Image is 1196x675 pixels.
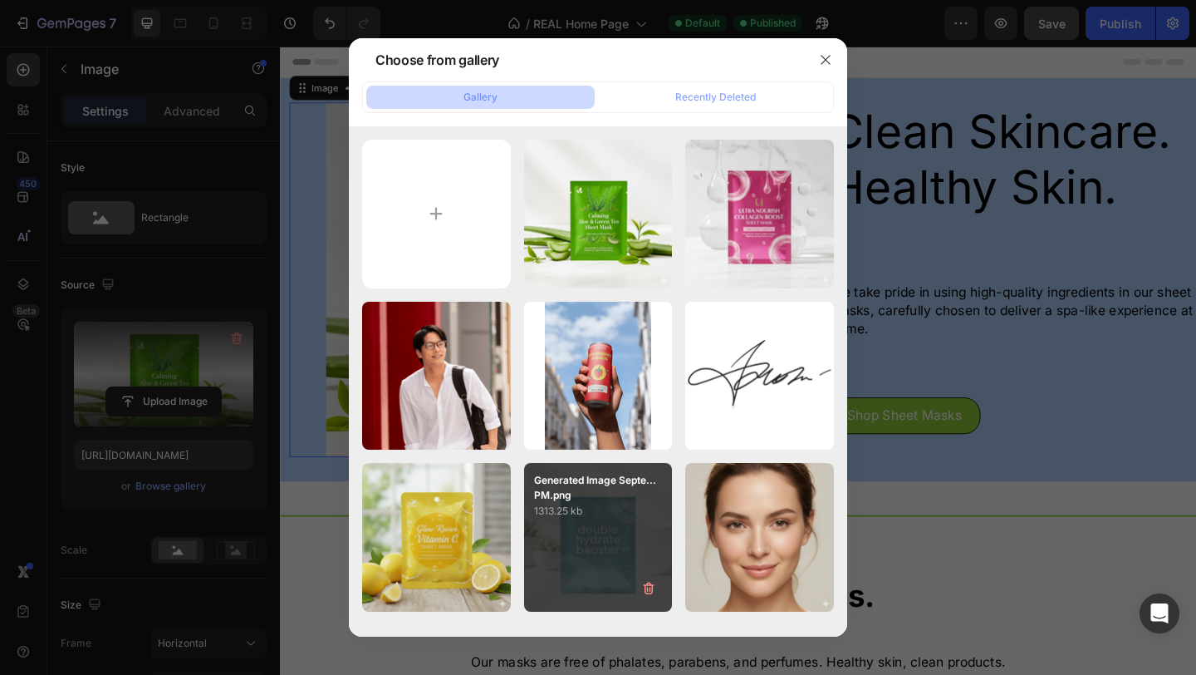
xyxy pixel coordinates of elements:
[362,463,511,612] img: image
[675,90,756,105] div: Recently Deleted
[545,302,650,451] img: image
[362,302,511,451] img: image
[617,392,742,411] p: Shop Sheet Masks
[375,50,499,70] div: Choose from gallery
[463,90,498,105] div: Gallery
[534,473,663,503] p: Generated Image Septe...PM.png
[50,61,564,446] img: gempages_586145527494607555-aadf3d19-53c8-4108-91fb-c7bb48c8f3c8.png
[524,140,673,288] img: image
[597,61,997,184] h2: Clean Skincare. Healthy Skin.
[685,140,834,288] img: image
[366,86,595,109] button: Gallery
[601,86,830,109] button: Recently Deleted
[1140,594,1179,633] div: Open Intercom Messenger
[534,503,663,520] p: 1313.25 kb
[597,382,762,421] a: Shop Sheet Masks
[599,258,995,317] p: We take pride in using high-quality ingredients in our sheet masks, carefully chosen to deliver a...
[31,37,66,52] div: Image
[685,340,834,411] img: image
[685,463,834,612] img: image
